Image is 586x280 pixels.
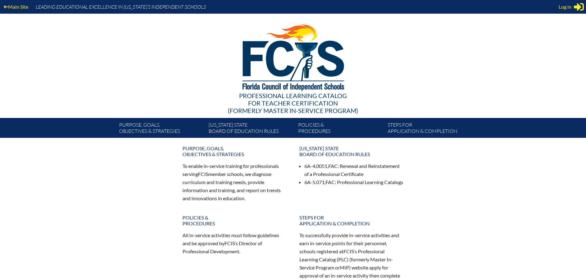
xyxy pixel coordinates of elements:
[182,162,287,202] p: To enable in-service training for professionals serving member schools, we diagnose curriculum an...
[296,120,385,138] a: Policies &Procedures
[338,256,347,262] span: PLC
[574,2,584,12] svg: Sign in or register
[248,99,338,107] span: for Teacher Certification
[179,143,291,160] a: Purpose, goals,objectives & strategies
[385,120,475,138] a: Steps forapplication & completion
[296,212,408,229] a: Steps forapplication & completion
[325,179,335,185] span: FAC
[182,231,287,255] p: All in-service activities must follow guidelines and be approved by ’s Director of Professional D...
[117,120,206,138] a: Purpose, goals,objectives & strategies
[328,163,338,169] span: FAC
[304,162,404,178] li: 6A-4.0051, : Renewal and Reinstatement of a Professional Certificate
[559,3,571,11] span: Log in
[114,92,472,114] div: Professional Learning Catalog (formerly Master In-service Program)
[340,264,349,270] span: MIP
[1,2,31,11] a: Main Site
[304,178,404,186] li: 6A-5.071, : Professional Learning Catalogs
[229,14,357,98] img: FCISlogo221.eps
[198,171,208,177] span: FCIS
[296,143,408,160] a: [US_STATE] StateBoard of Education rules
[206,120,296,138] a: [US_STATE] StateBoard of Education rules
[224,240,235,246] span: FCIS
[344,248,354,254] span: FCIS
[179,212,291,229] a: Policies &Procedures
